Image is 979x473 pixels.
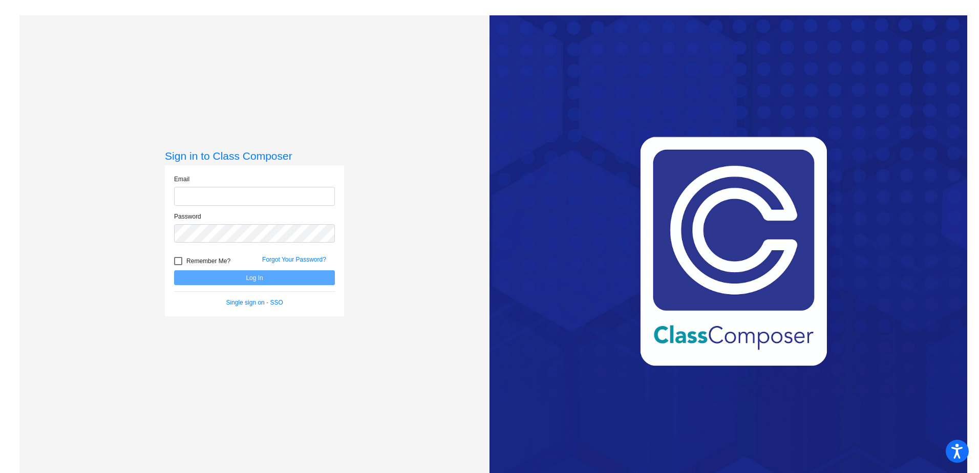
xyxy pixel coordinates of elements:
button: Log In [174,270,335,285]
span: Remember Me? [186,255,230,267]
h3: Sign in to Class Composer [165,149,344,162]
label: Email [174,175,189,184]
a: Forgot Your Password? [262,256,326,263]
a: Single sign on - SSO [226,299,283,306]
label: Password [174,212,201,221]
